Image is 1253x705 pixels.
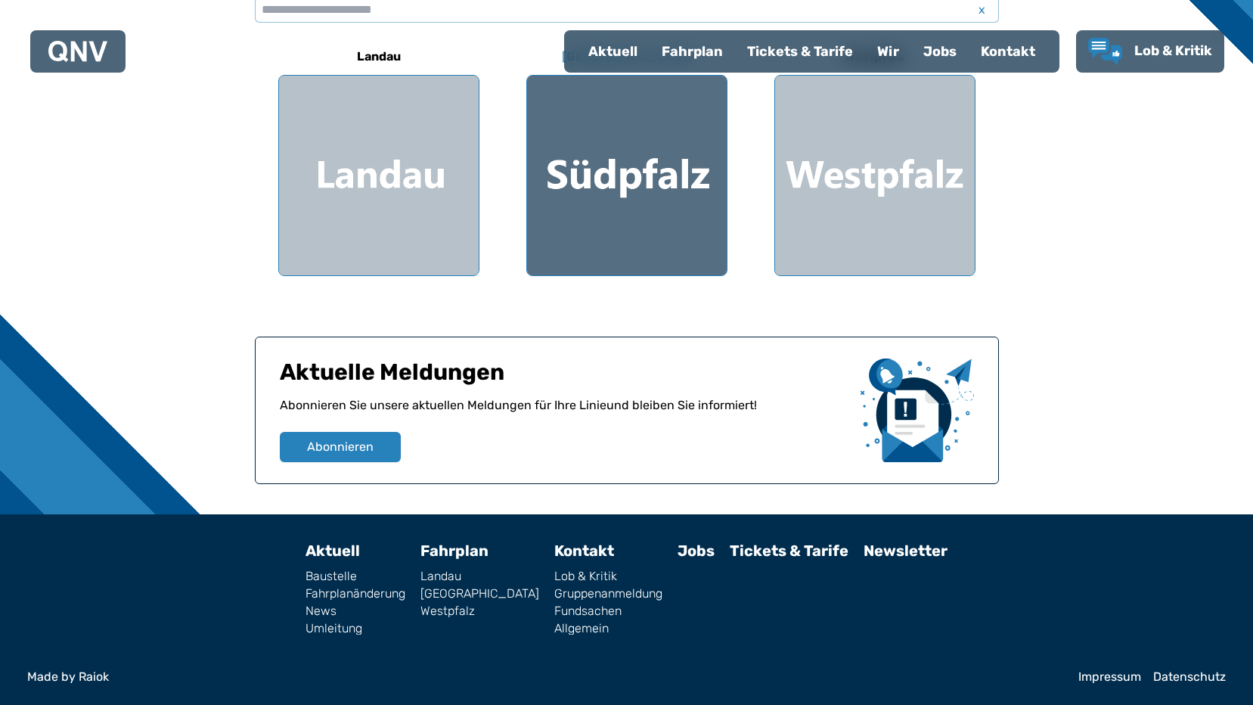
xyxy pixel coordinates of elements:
[1134,42,1212,59] span: Lob & Kritik
[972,1,993,19] span: x
[48,36,107,67] a: QNV Logo
[420,588,539,600] a: [GEOGRAPHIC_DATA]
[526,39,727,276] a: [GEOGRAPHIC_DATA] Region Südpfalz
[27,671,1066,683] a: Made by Raiok
[650,32,735,71] a: Fahrplan
[554,605,662,617] a: Fundsachen
[420,605,539,617] a: Westpfalz
[1153,671,1226,683] a: Datenschutz
[280,432,401,462] button: Abonnieren
[576,32,650,71] a: Aktuell
[774,39,975,276] a: Westpfalz Region Westpfalz
[865,32,911,71] a: Wir
[305,588,405,600] a: Fahrplanänderung
[307,438,374,456] span: Abonnieren
[554,623,662,635] a: Allgemein
[861,359,974,462] img: newsletter
[305,570,405,582] a: Baustelle
[969,32,1047,71] a: Kontakt
[278,39,479,276] a: Landau Region Landau
[280,359,848,396] h1: Aktuelle Meldungen
[911,32,969,71] a: Jobs
[1088,38,1212,65] a: Lob & Kritik
[48,41,107,62] img: QNV Logo
[554,570,662,582] a: Lob & Kritik
[735,32,865,71] a: Tickets & Tarife
[1078,671,1141,683] a: Impressum
[556,45,697,69] h6: [GEOGRAPHIC_DATA]
[678,542,715,560] a: Jobs
[554,542,614,560] a: Kontakt
[730,542,848,560] a: Tickets & Tarife
[420,570,539,582] a: Landau
[420,542,488,560] a: Fahrplan
[351,45,407,69] h6: Landau
[305,623,405,635] a: Umleitung
[864,542,948,560] a: Newsletter
[305,542,360,560] a: Aktuell
[280,396,848,432] p: Abonnieren Sie unsere aktuellen Meldungen für Ihre Linie und bleiben Sie informiert!
[305,605,405,617] a: News
[554,588,662,600] a: Gruppenanmeldung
